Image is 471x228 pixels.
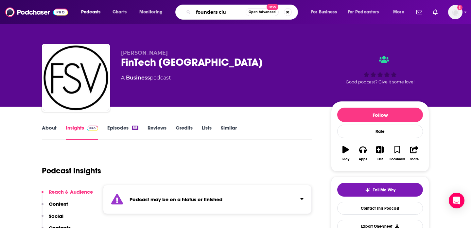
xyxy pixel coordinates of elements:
[42,201,68,213] button: Content
[221,125,237,140] a: Similar
[348,8,379,17] span: For Podcasters
[176,125,193,140] a: Credits
[126,75,150,81] a: Business
[311,8,337,17] span: For Business
[414,7,425,18] a: Show notifications dropdown
[390,157,405,161] div: Bookmark
[448,5,462,19] button: Show profile menu
[42,166,101,176] h1: Podcast Insights
[107,125,138,140] a: Episodes88
[135,7,171,17] button: open menu
[81,8,100,17] span: Podcasts
[337,108,423,122] button: Follow
[148,125,166,140] a: Reviews
[267,4,278,10] span: New
[406,142,423,165] button: Share
[337,183,423,197] button: tell me why sparkleTell Me Why
[389,142,406,165] button: Bookmark
[457,5,462,10] svg: Add a profile image
[410,157,419,161] div: Share
[49,213,63,219] p: Social
[365,187,370,193] img: tell me why sparkle
[49,189,93,195] p: Reach & Audience
[389,7,412,17] button: open menu
[246,8,279,16] button: Open AdvancedNew
[249,10,276,14] span: Open Advanced
[449,193,464,208] div: Open Intercom Messenger
[121,50,168,56] span: [PERSON_NAME]
[66,125,98,140] a: InsightsPodchaser Pro
[354,142,371,165] button: Apps
[113,8,127,17] span: Charts
[130,196,222,202] strong: Podcast may be on a hiatus or finished
[132,126,138,130] div: 88
[193,7,246,17] input: Search podcasts, credits, & more...
[5,6,68,18] img: Podchaser - Follow, Share and Rate Podcasts
[103,185,312,214] section: Click to expand status details
[337,125,423,138] div: Rate
[343,7,389,17] button: open menu
[87,126,98,131] img: Podchaser Pro
[372,142,389,165] button: List
[448,5,462,19] img: User Profile
[108,7,131,17] a: Charts
[359,157,367,161] div: Apps
[337,202,423,215] a: Contact This Podcast
[77,7,109,17] button: open menu
[393,8,404,17] span: More
[42,213,63,225] button: Social
[43,45,109,111] img: FinTech Silicon Valley
[373,187,395,193] span: Tell Me Why
[342,157,349,161] div: Play
[139,8,163,17] span: Monitoring
[337,142,354,165] button: Play
[202,125,212,140] a: Lists
[430,7,440,18] a: Show notifications dropdown
[42,189,93,201] button: Reach & Audience
[377,157,383,161] div: List
[42,125,57,140] a: About
[331,50,429,90] div: Good podcast? Give it some love!
[182,5,304,20] div: Search podcasts, credits, & more...
[346,79,414,84] span: Good podcast? Give it some love!
[306,7,345,17] button: open menu
[49,201,68,207] p: Content
[121,74,171,82] div: A podcast
[448,5,462,19] span: Logged in as AutumnKatie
